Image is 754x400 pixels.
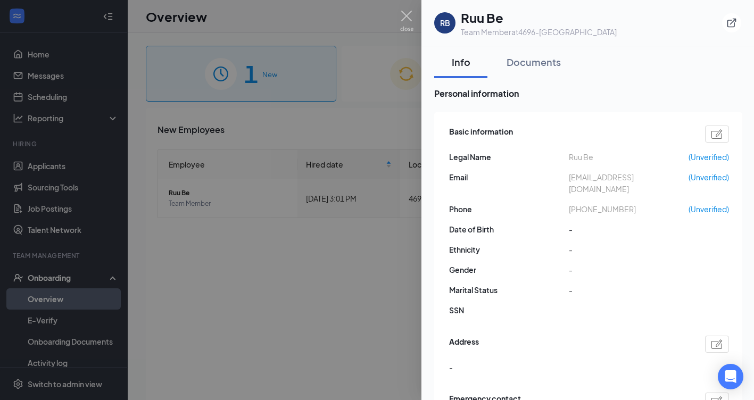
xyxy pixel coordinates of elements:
span: (Unverified) [689,171,729,183]
span: Date of Birth [449,223,569,235]
h1: Ruu Be [461,9,617,27]
span: SSN [449,304,569,316]
svg: ExternalLink [726,18,737,28]
span: - [569,264,689,276]
span: Basic information [449,126,513,143]
div: Open Intercom Messenger [718,364,743,389]
span: Email [449,171,569,183]
span: Gender [449,264,569,276]
div: Team Member at 4696-[GEOGRAPHIC_DATA] [461,27,617,37]
span: Personal information [434,87,742,100]
span: [PHONE_NUMBER] [569,203,689,215]
div: Documents [507,55,561,69]
span: (Unverified) [689,203,729,215]
span: Marital Status [449,284,569,296]
div: RB [440,18,450,28]
span: - [569,284,689,296]
span: (Unverified) [689,151,729,163]
span: - [569,223,689,235]
span: Ruu Be [569,151,689,163]
span: - [449,361,453,373]
span: - [569,244,689,255]
span: Address [449,336,479,353]
div: Info [445,55,477,69]
span: [EMAIL_ADDRESS][DOMAIN_NAME] [569,171,689,195]
span: Ethnicity [449,244,569,255]
span: Legal Name [449,151,569,163]
span: Phone [449,203,569,215]
button: ExternalLink [722,13,741,32]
